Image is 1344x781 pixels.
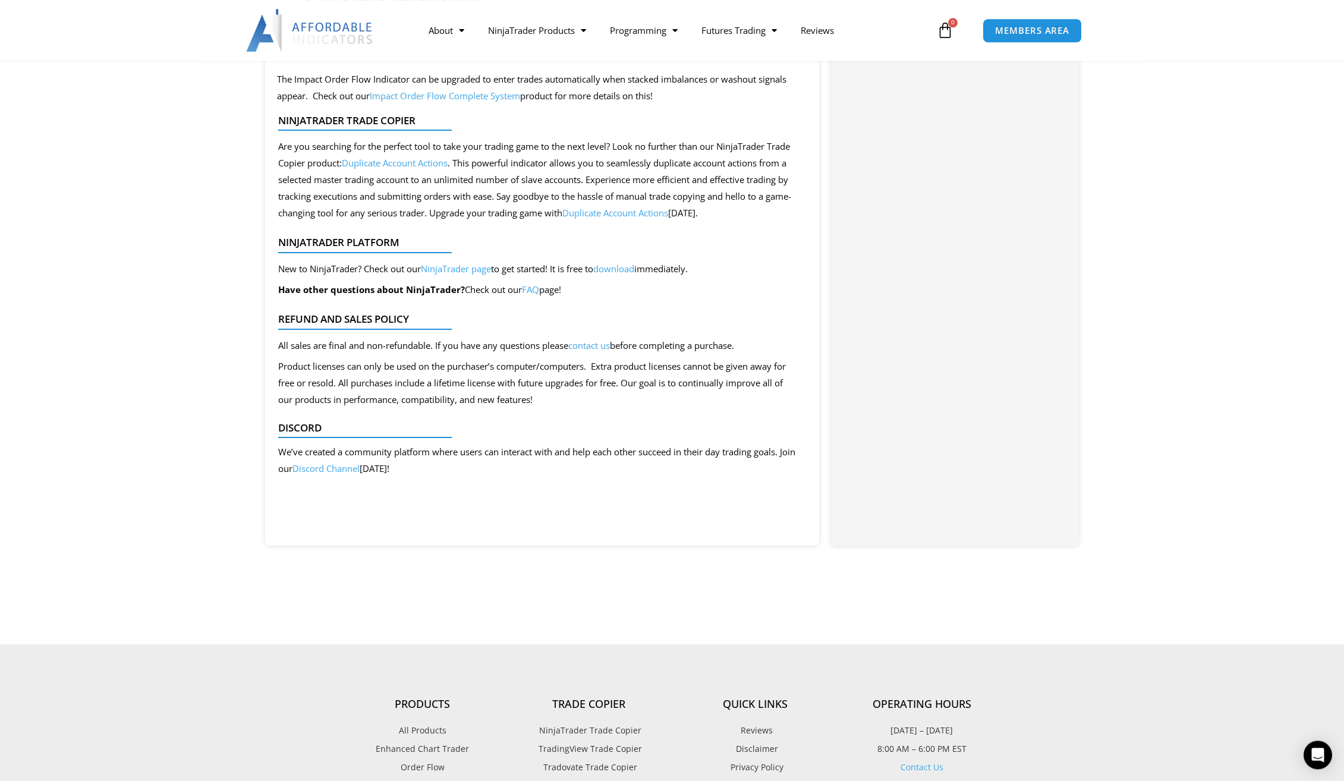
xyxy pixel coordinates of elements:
a: NinjaTrader Products [476,17,598,44]
span: Privacy Policy [728,760,783,775]
span: before completing a purchase. [610,339,734,351]
p: New to NinjaTrader? Check out our to get started! It is free to immediately. [278,261,688,278]
span: Product licenses can only be used on the purchaser’s computer/computers. Extra product licenses c... [278,360,786,405]
a: About [417,17,476,44]
span: MEMBERS AREA [995,26,1069,35]
a: Contact Us [901,761,943,773]
h4: NinjaTrader Platform [278,237,797,248]
a: NinjaTrader page [421,263,491,275]
span: All Products [399,723,446,738]
img: LogoAI | Affordable Indicators – NinjaTrader [246,9,374,52]
a: Tradovate Trade Copier [506,760,672,775]
a: Reviews [672,723,839,738]
a: FAQ [522,284,539,295]
b: Have other questions about NinjaTrader? [278,284,465,295]
span: Order Flow [401,760,445,775]
p: Check out our page! [278,282,688,298]
a: Programming [598,17,690,44]
p: The Impact Order Flow Indicator can be upgraded to enter trades automatically when stacked imbala... [277,71,808,105]
div: Are you searching for the perfect tool to take your trading game to the next level? Look no furth... [278,138,797,221]
a: NinjaTrader Trade Copier [506,723,672,738]
a: 0 [919,13,971,48]
a: TradingView Trade Copier [506,741,672,757]
a: Duplicate Account Actions [562,207,668,219]
a: Futures Trading [690,17,789,44]
div: Open Intercom Messenger [1304,741,1332,769]
span: Disclaimer [733,741,778,757]
a: Reviews [789,17,846,44]
span: 0 [948,18,958,27]
p: [DATE] – [DATE] [839,723,1005,738]
h4: Discord [278,422,797,434]
a: MEMBERS AREA [983,18,1082,43]
span: We’ve created a community platform where users can interact with and help each other succeed in t... [278,446,795,474]
h4: Products [339,698,506,711]
a: Impact Order Flow Complete System [370,90,520,102]
a: Enhanced Chart Trader [339,741,506,757]
h4: Operating Hours [839,698,1005,711]
h4: Quick Links [672,698,839,711]
span: All sales are final and non-refundable. If you have any questions please [278,339,568,351]
a: Discord Channel [292,462,360,474]
p: 8:00 AM – 6:00 PM EST [839,741,1005,757]
a: Duplicate Account Actions [342,157,448,169]
nav: Menu [417,17,934,44]
span: NinjaTrader Trade Copier [536,723,641,738]
span: Enhanced Chart Trader [376,741,469,757]
span: TradingView Trade Copier [536,741,642,757]
h4: NinjaTrader Trade Copier [278,115,797,127]
a: contact us [568,339,610,351]
a: Disclaimer [672,741,839,757]
span: Tradovate Trade Copier [540,760,637,775]
a: Privacy Policy [672,760,839,775]
a: All Products [339,723,506,738]
a: download [593,263,634,275]
span: Reviews [738,723,773,738]
h4: Trade Copier [506,698,672,711]
a: Order Flow [339,760,506,775]
h4: Refund and Sales Policy [278,313,797,325]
